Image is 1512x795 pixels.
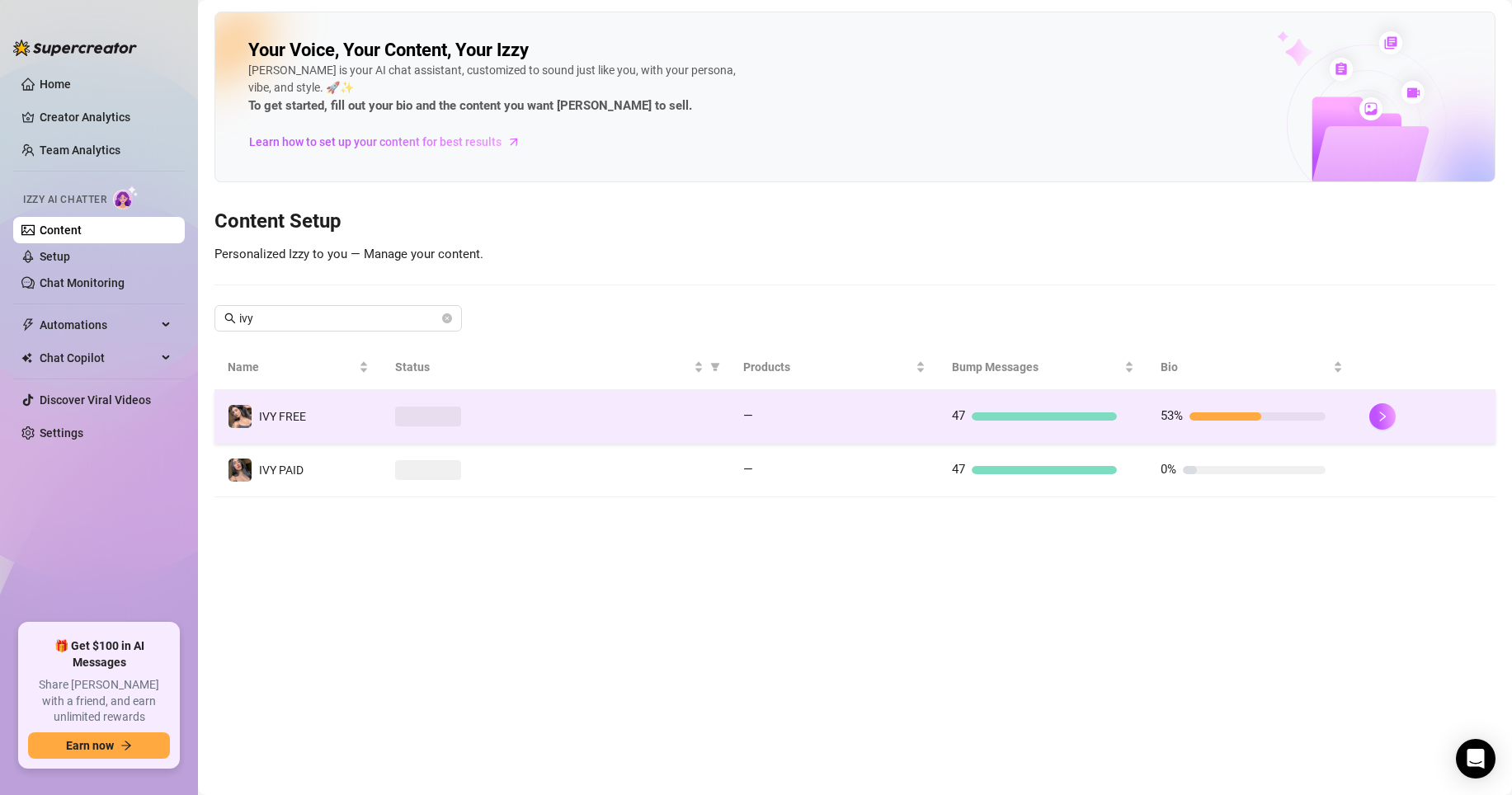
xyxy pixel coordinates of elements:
a: Creator Analytics [40,104,172,130]
img: AI Chatter [113,186,139,209]
a: Team Analytics [40,143,120,157]
button: Earn nowarrow-right [28,732,170,759]
div: [PERSON_NAME] is your AI chat assistant, customized to sound just like you, with your persona, vi... [248,62,743,116]
span: Earn now [66,739,114,752]
span: Products [743,358,912,376]
span: 🎁 Get $100 in AI Messages [28,638,170,670]
span: 47 [952,462,965,477]
th: Bump Messages [939,345,1147,390]
span: Bio [1161,358,1330,376]
span: 0% [1161,462,1176,477]
a: Discover Viral Videos [40,393,151,407]
span: right [1377,411,1388,422]
img: Chat Copilot [21,352,32,364]
span: Learn how to set up your content for best results [249,133,502,151]
span: Izzy AI Chatter [23,192,106,208]
span: Personalized Izzy to you — Manage your content. [214,247,483,261]
span: 47 [952,408,965,423]
a: Home [40,78,71,91]
img: IVY FREE [228,405,252,428]
span: Name [228,358,356,376]
th: Name [214,345,382,390]
span: Chat Copilot [40,345,157,371]
span: IVY FREE [259,410,306,423]
div: Open Intercom Messenger [1456,739,1496,779]
span: search [224,313,236,324]
a: Content [40,223,82,237]
button: close-circle [442,313,452,323]
th: Bio [1147,345,1356,390]
span: — [743,408,753,423]
span: Share [PERSON_NAME] with a friend, and earn unlimited rewards [28,677,170,726]
span: thunderbolt [21,318,35,332]
span: filter [710,362,720,372]
th: Products [730,345,939,390]
a: Chat Monitoring [40,276,125,289]
button: right [1369,403,1396,430]
img: logo-BBDzfeDw.svg [13,40,137,56]
span: IVY PAID [259,463,304,477]
span: filter [707,355,723,379]
span: Status [395,358,690,376]
a: Setup [40,250,70,263]
a: Learn how to set up your content for best results [248,129,533,155]
img: IVY PAID [228,459,252,482]
span: 53% [1161,408,1183,423]
h2: Your Voice, Your Content, Your Izzy [248,39,529,62]
strong: To get started, fill out your bio and the content you want [PERSON_NAME] to sell. [248,98,692,113]
span: Automations [40,312,157,338]
span: arrow-right [120,740,132,751]
span: arrow-right [506,134,522,150]
img: ai-chatter-content-library-cLFOSyPT.png [1239,13,1495,181]
th: Status [382,345,730,390]
a: Settings [40,426,83,440]
span: Bump Messages [952,358,1121,376]
input: Search account [239,309,439,327]
h3: Content Setup [214,209,1496,235]
span: — [743,462,753,477]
